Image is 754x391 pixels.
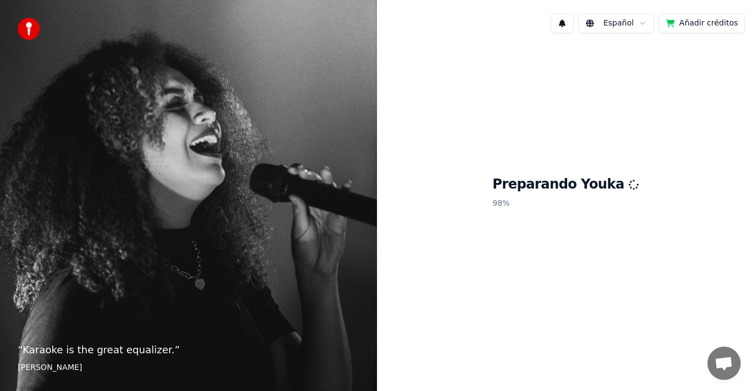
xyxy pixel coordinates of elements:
[18,342,359,358] p: “ Karaoke is the great equalizer. ”
[18,18,40,40] img: youka
[659,13,745,33] button: Añadir créditos
[18,362,359,373] footer: [PERSON_NAME]
[492,176,639,194] h1: Preparando Youka
[707,347,741,380] a: Bate-papo aberto
[492,194,639,214] p: 98 %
